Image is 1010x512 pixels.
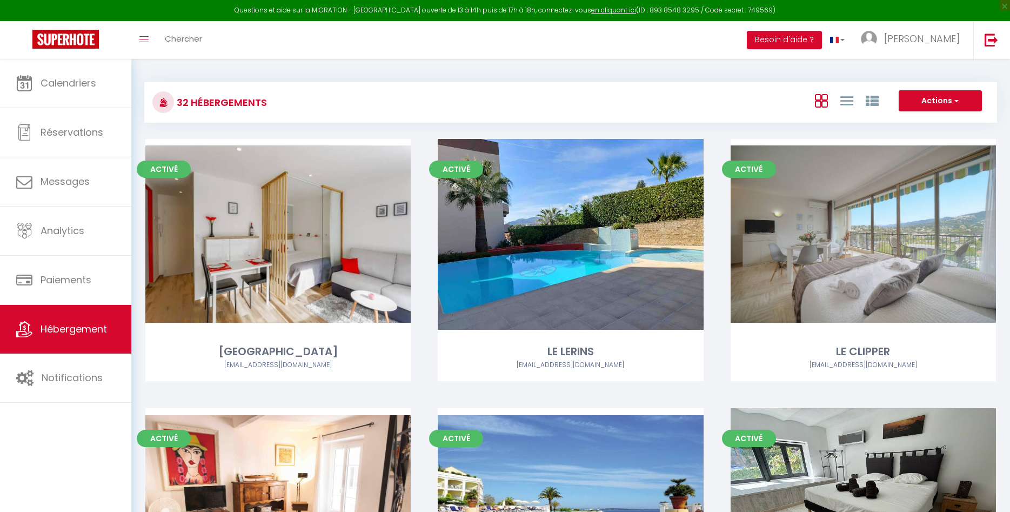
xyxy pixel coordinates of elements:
[429,430,483,447] span: Activé
[157,21,210,59] a: Chercher
[731,360,996,370] div: Airbnb
[41,224,84,237] span: Analytics
[831,223,895,245] a: Editer
[538,223,603,245] a: Editer
[137,161,191,178] span: Activé
[41,76,96,90] span: Calendriers
[438,343,703,360] div: LE LERINS
[722,430,776,447] span: Activé
[174,90,267,115] h3: 32 Hébergements
[165,33,202,44] span: Chercher
[884,32,960,45] span: [PERSON_NAME]
[145,360,411,370] div: Airbnb
[41,125,103,139] span: Réservations
[41,273,91,287] span: Paiements
[747,31,822,49] button: Besoin d'aide ?
[591,5,636,15] a: en cliquant ici
[815,91,828,109] a: Vue en Box
[41,322,107,336] span: Hébergement
[41,175,90,188] span: Messages
[840,91,853,109] a: Vue en Liste
[731,343,996,360] div: LE CLIPPER
[429,161,483,178] span: Activé
[246,223,311,245] a: Editer
[853,21,973,59] a: ... [PERSON_NAME]
[985,33,998,46] img: logout
[32,30,99,49] img: Super Booking
[861,31,877,47] img: ...
[899,90,982,112] button: Actions
[145,343,411,360] div: [GEOGRAPHIC_DATA]
[137,430,191,447] span: Activé
[42,371,103,384] span: Notifications
[722,161,776,178] span: Activé
[866,91,879,109] a: Vue par Groupe
[438,360,703,370] div: Airbnb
